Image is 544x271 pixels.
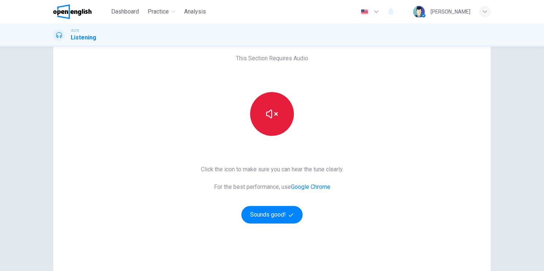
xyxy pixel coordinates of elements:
[360,9,369,15] img: en
[431,7,470,16] div: [PERSON_NAME]
[111,7,139,16] span: Dashboard
[53,4,92,19] img: OpenEnglish logo
[145,5,178,18] button: Practice
[184,7,206,16] span: Analysis
[181,5,209,18] button: Analysis
[236,54,308,63] span: This Section Requires Audio
[241,206,303,224] button: Sounds good!
[71,33,96,42] h1: Listening
[148,7,169,16] span: Practice
[291,183,330,190] a: Google Chrome
[413,6,425,18] img: Profile picture
[201,165,343,174] span: Click the icon to make sure you can hear the tune clearly.
[201,183,343,191] span: For the best performance, use
[53,4,108,19] a: OpenEnglish logo
[108,5,142,18] button: Dashboard
[71,28,79,33] span: IELTS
